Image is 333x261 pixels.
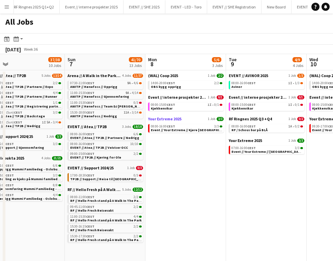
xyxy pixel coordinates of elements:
span: EVENT // Atea // TP2B [67,124,107,129]
span: 8/8 [58,184,61,186]
span: 15:30-17:30 [70,235,94,238]
span: Event // interne prosjekter 2025 [148,95,206,100]
div: EVENT // Support 2024/251 Job0/317:00-18:30CEST0/3TP2B // Support // Reise til [GEOGRAPHIC_DATA] [67,165,143,187]
span: AWITP // Hønefoss // Gjennomføring [70,94,129,99]
span: 2/2 [134,205,138,209]
span: 07:30-11:00 [70,81,94,85]
span: 0/3 [134,101,138,104]
div: [DATE] [5,46,21,53]
span: CEST [86,81,94,85]
span: 08:00-16:00 [151,125,175,128]
span: CEST [86,151,94,156]
span: Event // interne prosjekter 2025 [229,95,287,100]
div: EVENT // AVINOR 20251 Job1/308:00-16:00CEST1I•1/3Avinor [229,73,304,95]
span: 11/37 [133,74,143,78]
span: 8 [147,60,157,68]
span: 1/1 [58,102,61,104]
span: CEST [86,234,94,238]
span: CEST [5,91,14,95]
div: (WAL) Coop 20251 Job2/214:00-20:00CEST2/2OBS bygg opprigg [148,73,224,95]
a: 08:00-16:00CEST3/3Event // Your Extreme // Kjøre [GEOGRAPHIC_DATA]-[GEOGRAPHIC_DATA] [151,124,222,132]
span: 9A [127,81,131,85]
div: RF // Hello Fresh på A Walk In The Park5 Jobs12/1208:00-11:00CEST2/2RF // Hello Fresh stand på A ... [67,187,143,244]
a: 11:00-15:30CEST9A•4/14AWITP // Hønefoss // Gjennomføring [70,91,142,98]
span: 0/2 [297,117,304,121]
span: CEST [167,102,175,107]
span: 1I [288,103,292,106]
a: 15:30-18:00CEST11A•3/14AWITP // Hønefoss // Nedrigg [70,110,142,118]
a: Event // interne prosjekter 20251 Job0/1 [229,95,304,100]
a: 14:00-20:00CEST2/2OBS bygg opprigg [151,81,222,89]
span: AWITP // Hønefoss // Nedrigg [70,114,117,118]
a: Your Extreme 20251 Job3/3 [148,116,224,121]
span: 08:00-16:00 [70,142,94,146]
span: 4/6 [134,81,138,85]
span: 4/6 [139,82,142,84]
span: 1 Job [288,95,296,99]
span: 11:00-15:30 [70,215,94,218]
span: 3/3 [297,139,304,143]
span: 18/18 [133,125,143,129]
span: CEST [5,193,14,197]
button: EVENT // SHE 2025 [123,0,165,14]
div: • [231,125,303,128]
span: 3/4 [58,121,61,123]
span: CEST [86,214,94,219]
span: 5A [47,121,50,124]
a: Your Extreme 20251 Job3/3 [229,138,304,143]
span: 3/14 [132,111,138,114]
span: 3/3 [53,142,58,146]
a: 07:00-16:00CEST3/3Event // Your Extreme // [GEOGRAPHIC_DATA] [231,146,303,153]
div: • [231,103,303,106]
span: 4/14 [132,91,138,95]
div: RF Ringnes 2025 Q3 +Q41 Job0/208:00-16:00CEST1A•0/2RF / Schous bar på BLÅ [229,116,304,138]
span: RF / Schous bar på BLÅ [231,128,268,132]
span: 3/4 [53,121,58,124]
span: 2/2 [220,82,222,84]
span: Week 36 [22,47,39,52]
a: Arena // A Walk in the Park 20254 Jobs11/37 [67,73,143,78]
div: • [70,91,142,95]
span: CEST [86,142,94,146]
span: AWITP // Hønefoss // Opprigg [70,85,117,89]
span: CEST [247,146,256,150]
button: EVENT // Foodora [292,0,332,14]
span: 9 [228,60,237,68]
span: 1 Job [288,74,296,78]
span: 2/2 [214,81,219,85]
span: 0/3 [139,102,142,104]
span: 15:30-18:00 [70,111,94,114]
span: 10/10 [130,142,138,146]
div: 4 Jobs [293,63,303,68]
span: CEST [5,183,14,187]
a: RF // Hello Fresh på A Walk In The Park5 Jobs12/12 [67,187,143,192]
span: Event // Your Extreme // Trondheim [231,149,303,154]
span: 0/1 [295,103,300,106]
div: 13 Jobs [129,63,142,68]
span: 3/3 [58,174,61,176]
span: 0/3 [139,174,142,176]
span: 12/12 [133,188,143,192]
button: EVENT - LED - Toro [165,0,207,14]
span: Wed [309,56,318,63]
span: RF // Hello Fresh stand på A Walk In The Park / Opprigg [70,198,158,203]
a: 11:00-15:30CEST0/3AWITP // Hønefoss // Team DJ [PERSON_NAME] [70,100,142,108]
span: EVENT // AVINOR 2025 [229,73,268,78]
span: Mon [148,56,157,63]
span: RF Ringnes 2025 Q3 +Q4 [229,116,272,121]
span: EVENT // Support 2024/25 [67,165,114,170]
div: 10 Jobs [49,63,61,68]
span: 09:45-11:00 [70,205,94,209]
a: (WAL) Coop 20251 Job2/2 [148,73,224,78]
a: Event // interne prosjekter 20251 Job0/1 [148,95,224,100]
span: 4/4 [139,216,142,218]
span: 08:00-15:00 [231,103,256,106]
span: 1I [42,121,46,124]
span: 3/3 [300,147,303,149]
span: 6/6 [139,133,142,135]
div: Event // interne prosjekter 20251 Job0/108:00-15:00CEST1I•0/1Kjøkkenvikar [229,95,304,116]
span: 3 Jobs [122,125,131,129]
span: 2/2 [139,206,142,208]
span: (WAL) Coop 2025 [148,73,178,78]
span: 4/9 [293,57,302,62]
